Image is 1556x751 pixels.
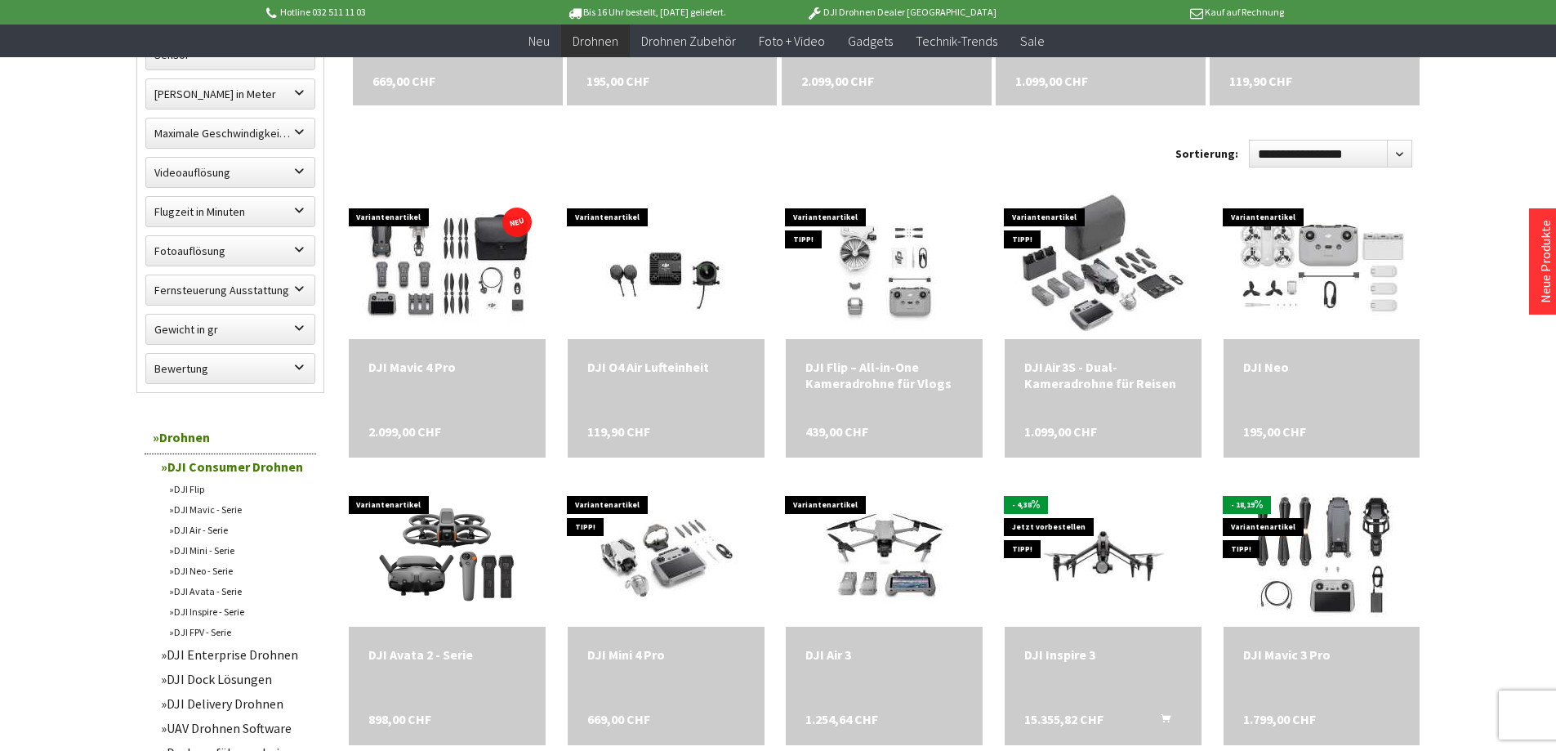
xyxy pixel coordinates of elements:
[519,2,774,22] p: Bis 16 Uhr bestellt, [DATE] geliefert.
[1024,711,1103,727] span: 15.355,82 CHF
[528,33,550,49] span: Neu
[372,71,435,91] span: 669,00 CHF
[1243,423,1306,440] span: 195,00 CHF
[805,646,963,663] div: DJI Air 3
[161,601,316,622] a: DJI Inspire - Serie
[368,359,526,375] a: DJI Mavic 4 Pro 2.099,00 CHF
[373,480,520,627] img: DJI Avata 2 - Serie
[592,192,739,339] img: DJI O4 Air Lufteinheit
[573,33,618,49] span: Drohnen
[1235,192,1409,339] img: DJI Neo
[146,79,314,109] label: Maximale Flughöhe in Meter
[1015,71,1088,91] span: 1.099,00 CHF
[146,118,314,148] label: Maximale Geschwindigkeit in km/h
[1024,359,1182,391] div: DJI Air 3S - Dual-Kameradrohne für Reisen
[1029,2,1284,22] p: Kauf auf Rechnung
[587,711,650,727] span: 669,00 CHF
[1024,646,1182,663] a: DJI Inspire 3 15.355,82 CHF In den Warenkorb
[368,646,526,663] div: DJI Avata 2 - Serie
[368,423,441,440] span: 2.099,00 CHF
[161,540,316,561] a: DJI Mini - Serie
[153,667,316,691] a: DJI Dock Lösungen
[747,25,836,58] a: Foto + Video
[1243,646,1401,663] div: DJI Mavic 3 Pro
[161,622,316,642] a: DJI FPV - Serie
[153,716,316,740] a: UAV Drohnen Software
[161,581,316,601] a: DJI Avata - Serie
[1020,33,1045,49] span: Sale
[517,25,561,58] a: Neu
[368,711,431,727] span: 898,00 CHF
[1024,423,1097,440] span: 1.099,00 CHF
[153,642,316,667] a: DJI Enterprise Drohnen
[1141,711,1180,732] button: In den Warenkorb
[574,480,758,627] img: DJI Mini 4 Pro
[805,359,963,391] a: DJI Flip – All-in-One Kameradrohne für Vlogs 439,00 CHF
[146,197,314,226] label: Flugzeit in Minuten
[146,354,314,383] label: Bewertung
[587,359,745,375] a: DJI O4 Air Lufteinheit 119,90 CHF
[811,480,958,627] img: DJI Air 3
[146,315,314,344] label: Gewicht in gr
[153,691,316,716] a: DJI Delivery Drohnen
[587,646,745,663] a: DJI Mini 4 Pro 669,00 CHF
[561,25,630,58] a: Drohnen
[1230,480,1414,627] img: DJI Mavic 3 Pro
[586,71,649,91] span: 195,00 CHF
[904,25,1009,58] a: Technik-Trends
[161,499,316,520] a: DJI Mavic - Serie
[1016,192,1190,339] img: DJI Air 3S - Dual-Kameradrohne für Reisen
[146,158,314,187] label: Videoauflösung
[805,423,868,440] span: 439,00 CHF
[1009,25,1056,58] a: Sale
[161,479,316,499] a: DJI Flip
[1537,220,1554,303] a: Neue Produkte
[161,520,316,540] a: DJI Air - Serie
[1243,711,1316,727] span: 1.799,00 CHF
[368,359,526,375] div: DJI Mavic 4 Pro
[805,711,878,727] span: 1.254,64 CHF
[759,33,825,49] span: Foto + Video
[146,275,314,305] label: Fernsteuerung Ausstattung
[587,359,745,375] div: DJI O4 Air Lufteinheit
[1243,646,1401,663] a: DJI Mavic 3 Pro 1.799,00 CHF
[1243,359,1401,375] a: DJI Neo 195,00 CHF
[805,646,963,663] a: DJI Air 3 1.254,64 CHF
[641,33,736,49] span: Drohnen Zubehör
[836,25,904,58] a: Gadgets
[774,2,1028,22] p: DJI Drohnen Dealer [GEOGRAPHIC_DATA]
[848,33,893,49] span: Gadgets
[1024,359,1182,391] a: DJI Air 3S - Dual-Kameradrohne für Reisen 1.099,00 CHF
[1175,141,1238,167] label: Sortierung:
[1243,359,1401,375] div: DJI Neo
[264,2,519,22] p: Hotline 032 511 11 03
[146,236,314,266] label: Fotoauflösung
[787,192,983,339] img: DJI Flip – All-in-One Kameradrohne für Vlogs
[805,359,963,391] div: DJI Flip – All-in-One Kameradrohne für Vlogs
[630,25,747,58] a: Drohnen Zubehör
[587,646,745,663] div: DJI Mini 4 Pro
[801,71,874,91] span: 2.099,00 CHF
[368,646,526,663] a: DJI Avata 2 - Serie 898,00 CHF
[1005,498,1202,609] img: DJI Inspire 3
[916,33,997,49] span: Technik-Trends
[153,454,316,479] a: DJI Consumer Drohnen
[349,192,545,339] img: DJI Mavic 4 Pro
[1024,646,1182,663] div: DJI Inspire 3
[145,421,316,454] a: Drohnen
[161,561,316,581] a: DJI Neo - Serie
[587,423,650,440] span: 119,90 CHF
[1229,71,1292,91] span: 119,90 CHF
